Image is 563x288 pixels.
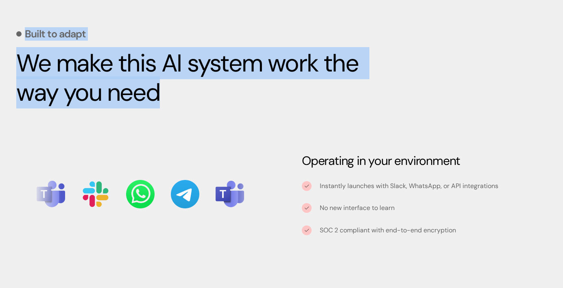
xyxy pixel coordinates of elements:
[304,184,309,188] img: tick icon
[320,182,530,191] p: Instantly launches with Slack, WhatsApp, or API integrations
[304,206,309,210] img: tick icon
[320,204,530,212] p: No new interface to learn
[16,47,364,108] strong: We make this AI system work the way you need
[25,29,86,39] p: Built to adapt
[320,225,456,236] p: SOC 2 compliant with end-to-end encryption
[302,153,530,169] h3: Operating in your environment
[304,228,309,233] img: tick icon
